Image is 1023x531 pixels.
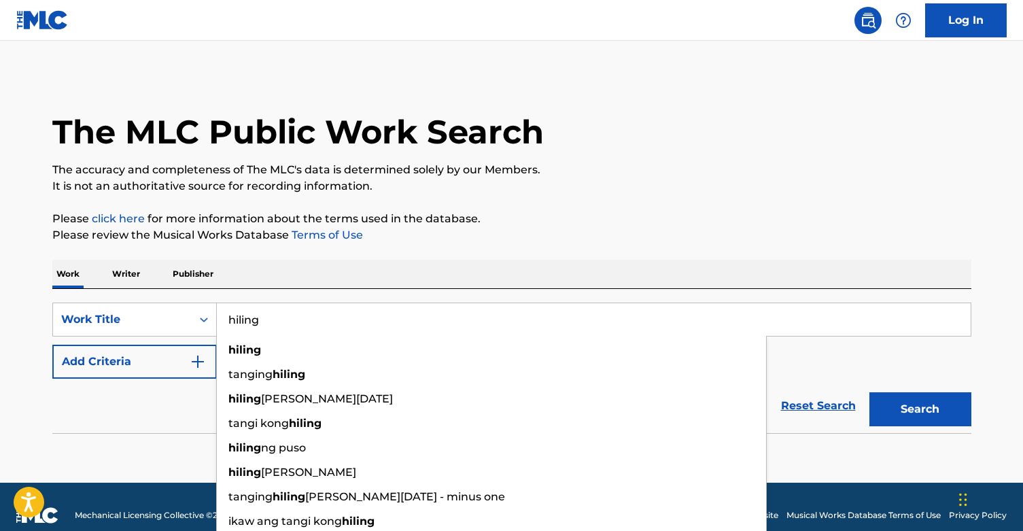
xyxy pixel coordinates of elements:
[108,260,144,288] p: Writer
[955,466,1023,531] iframe: Chat Widget
[289,417,322,430] strong: hiling
[890,7,917,34] div: Help
[774,391,863,421] a: Reset Search
[959,479,967,520] div: Drag
[860,12,876,29] img: search
[261,441,306,454] span: ng puso
[854,7,882,34] a: Public Search
[261,466,356,479] span: [PERSON_NAME]
[228,392,261,405] strong: hiling
[169,260,218,288] p: Publisher
[273,490,305,503] strong: hiling
[228,441,261,454] strong: hiling
[75,509,232,521] span: Mechanical Licensing Collective © 2025
[52,345,217,379] button: Add Criteria
[52,162,971,178] p: The accuracy and completeness of The MLC's data is determined solely by our Members.
[52,303,971,433] form: Search Form
[228,466,261,479] strong: hiling
[52,112,544,152] h1: The MLC Public Work Search
[342,515,375,528] strong: hiling
[869,392,971,426] button: Search
[228,490,273,503] span: tanging
[52,260,84,288] p: Work
[289,228,363,241] a: Terms of Use
[52,178,971,194] p: It is not an authoritative source for recording information.
[273,368,305,381] strong: hiling
[16,507,58,524] img: logo
[925,3,1007,37] a: Log In
[228,417,289,430] span: tangi kong
[305,490,505,503] span: [PERSON_NAME][DATE] - minus one
[786,509,941,521] a: Musical Works Database Terms of Use
[949,509,1007,521] a: Privacy Policy
[16,10,69,30] img: MLC Logo
[190,354,206,370] img: 9d2ae6d4665cec9f34b9.svg
[228,515,342,528] span: ikaw ang tangi kong
[52,227,971,243] p: Please review the Musical Works Database
[92,212,145,225] a: click here
[52,211,971,227] p: Please for more information about the terms used in the database.
[895,12,912,29] img: help
[61,311,184,328] div: Work Title
[261,392,393,405] span: [PERSON_NAME][DATE]
[228,343,261,356] strong: hiling
[228,368,273,381] span: tanging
